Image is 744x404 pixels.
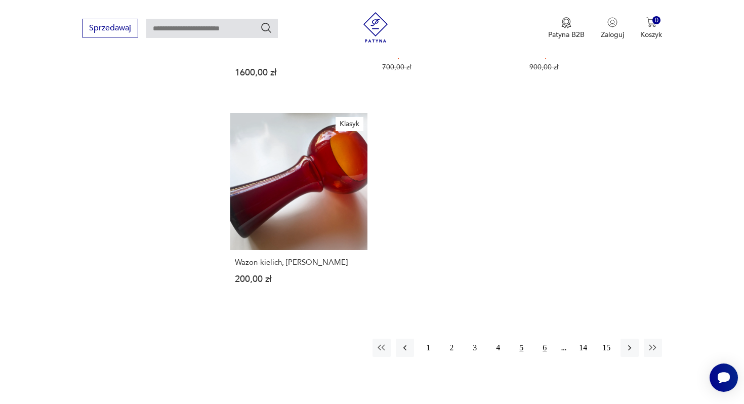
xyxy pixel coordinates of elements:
[489,339,507,357] button: 4
[601,17,624,39] button: Zaloguj
[607,17,617,27] img: Ikonka użytkownika
[235,26,363,60] h3: Zestaw czterech szklanych wazonów, proj. [PERSON_NAME], Huta Szkła [PERSON_NAME], Czechosłowacja,...
[601,30,624,39] p: Zaloguj
[419,339,437,357] button: 1
[260,22,272,34] button: Szukaj
[574,339,592,357] button: 14
[235,275,363,284] p: 200,00 zł
[529,63,657,71] p: 900,00 zł
[382,63,510,71] p: 700,00 zł
[548,17,585,39] a: Ikona medaluPatyna B2B
[548,17,585,39] button: Patyna B2B
[710,363,738,392] iframe: Smartsupp widget button
[235,68,363,77] p: 1600,00 zł
[535,339,554,357] button: 6
[597,339,615,357] button: 15
[235,258,363,267] h3: Wazon-kielich, [PERSON_NAME]
[360,12,391,43] img: Patyna - sklep z meblami i dekoracjami vintage
[82,19,138,37] button: Sprzedawaj
[652,16,661,25] div: 0
[230,113,367,303] a: KlasykWazon-kielich, Stefan SadowskiWazon-kielich, [PERSON_NAME]200,00 zł
[646,17,656,27] img: Ikona koszyka
[512,339,530,357] button: 5
[640,30,662,39] p: Koszyk
[640,17,662,39] button: 0Koszyk
[442,339,461,357] button: 2
[382,51,510,60] p: 600,00 zł
[561,17,571,28] img: Ikona medalu
[466,339,484,357] button: 3
[82,25,138,32] a: Sprzedawaj
[548,30,585,39] p: Patyna B2B
[529,51,657,60] p: 800,00 zł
